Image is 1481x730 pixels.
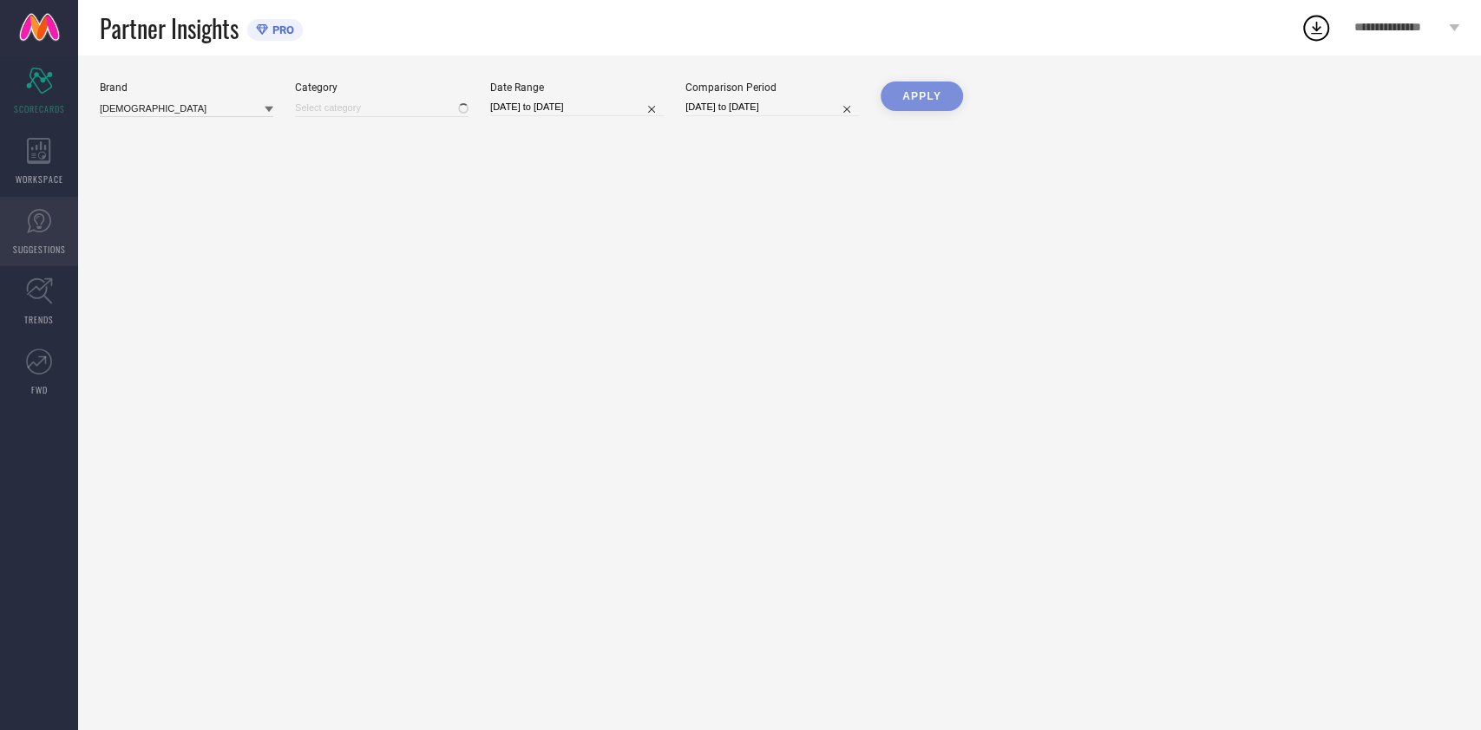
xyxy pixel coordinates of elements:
span: TRENDS [24,313,54,326]
div: Open download list [1301,12,1332,43]
span: Partner Insights [100,10,239,46]
div: Brand [100,81,273,94]
div: Comparison Period [685,81,859,94]
span: WORKSPACE [16,173,63,186]
input: Select comparison period [685,98,859,116]
div: Category [295,81,469,94]
span: PRO [268,23,294,36]
span: SCORECARDS [14,102,65,115]
div: Date Range [490,81,664,94]
input: Select date range [490,98,664,116]
span: FWD [31,383,48,396]
span: SUGGESTIONS [13,243,66,256]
